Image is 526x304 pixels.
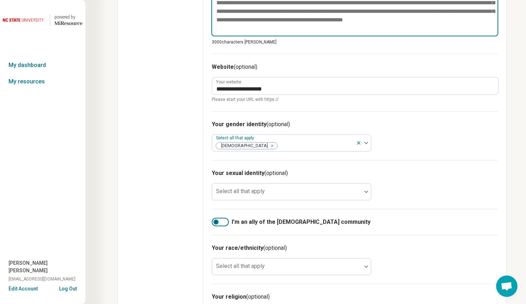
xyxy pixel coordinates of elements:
[234,63,257,70] span: (optional)
[59,285,77,291] button: Log Out
[3,11,83,29] a: North Carolina State University powered by
[216,188,265,195] label: Select all that apply
[9,259,85,274] span: [PERSON_NAME] [PERSON_NAME]
[496,275,517,297] div: Open chat
[216,263,265,269] label: Select all that apply
[212,96,498,103] span: Please start your URL with https://
[246,293,270,300] span: (optional)
[216,135,256,140] label: Select all that apply
[9,276,75,282] span: [EMAIL_ADDRESS][DOMAIN_NAME]
[263,244,287,251] span: (optional)
[212,120,498,129] h3: Your gender identity
[216,80,241,84] label: Your website
[212,39,498,45] p: 3000 characters [PERSON_NAME]
[212,293,498,301] h3: Your religion
[54,14,83,20] div: powered by
[212,244,498,252] h3: Your race/ethnicity
[264,170,288,176] span: (optional)
[216,143,270,149] span: [DEMOGRAPHIC_DATA]
[212,63,498,71] h3: Website
[3,11,46,29] img: North Carolina State University
[9,285,38,293] button: Edit Account
[232,218,370,226] span: I’m an ally of the [DEMOGRAPHIC_DATA] community
[267,121,290,128] span: (optional)
[212,169,498,177] h3: Your sexual identity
